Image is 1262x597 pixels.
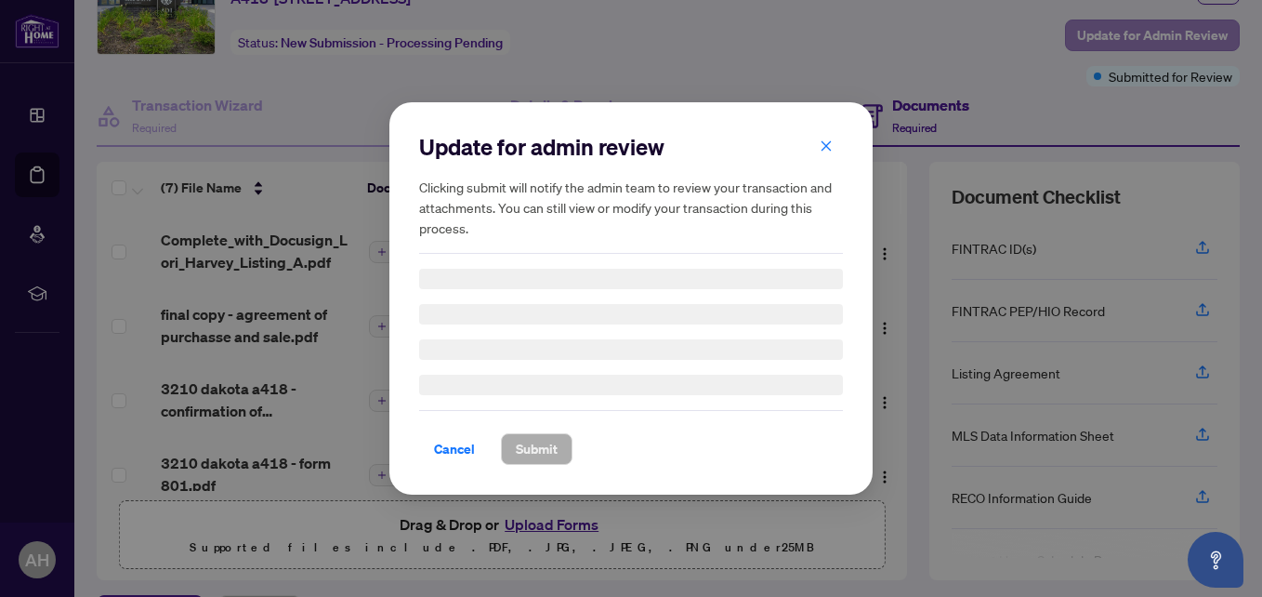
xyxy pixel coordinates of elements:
button: Cancel [419,433,490,465]
button: Submit [501,433,572,465]
span: close [820,139,833,153]
button: Open asap [1188,532,1243,588]
h5: Clicking submit will notify the admin team to review your transaction and attachments. You can st... [419,177,843,238]
h2: Update for admin review [419,132,843,162]
span: Cancel [434,434,475,464]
